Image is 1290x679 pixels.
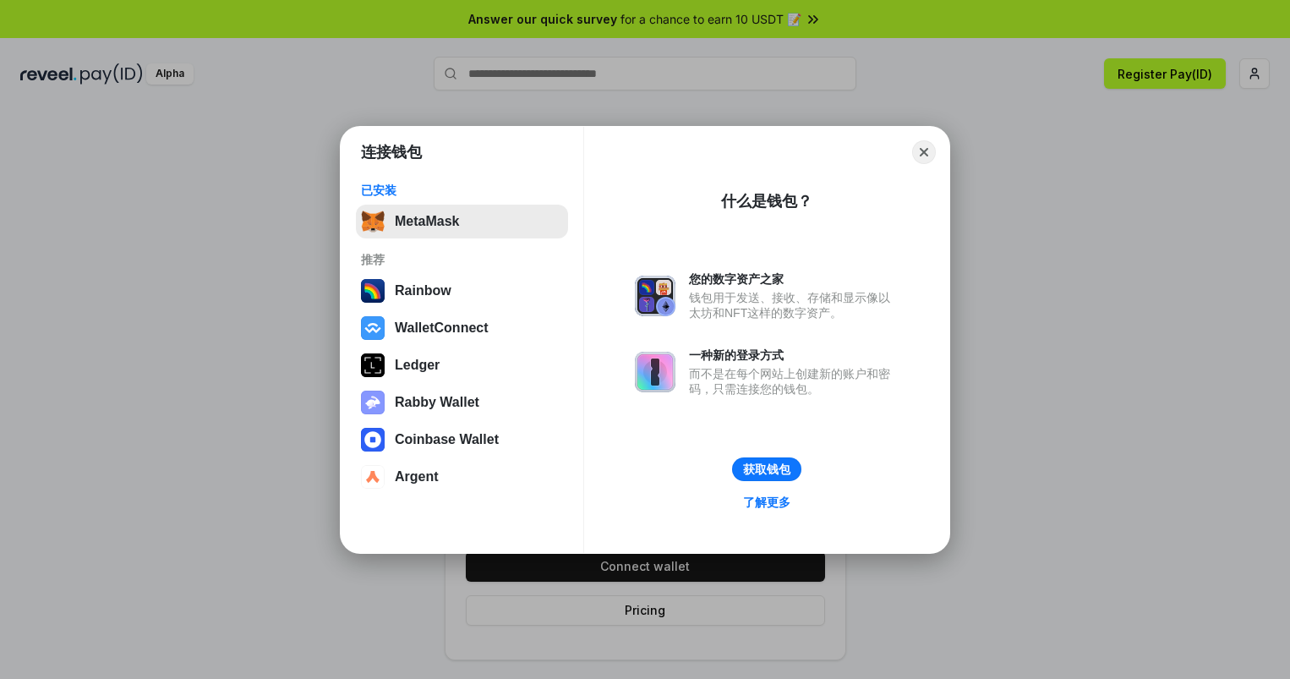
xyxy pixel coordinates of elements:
img: svg+xml,%3Csvg%20width%3D%2228%22%20height%3D%2228%22%20viewBox%3D%220%200%2028%2028%22%20fill%3D... [361,316,385,340]
div: Rainbow [395,283,451,298]
img: svg+xml,%3Csvg%20xmlns%3D%22http%3A%2F%2Fwww.w3.org%2F2000%2Fsvg%22%20width%3D%2228%22%20height%3... [361,353,385,377]
div: 钱包用于发送、接收、存储和显示像以太坊和NFT这样的数字资产。 [689,290,899,320]
button: Ledger [356,348,568,382]
div: 已安装 [361,183,563,198]
div: 获取钱包 [743,462,790,477]
div: Coinbase Wallet [395,432,499,447]
button: WalletConnect [356,311,568,345]
img: svg+xml,%3Csvg%20width%3D%2228%22%20height%3D%2228%22%20viewBox%3D%220%200%2028%2028%22%20fill%3D... [361,428,385,452]
img: svg+xml,%3Csvg%20xmlns%3D%22http%3A%2F%2Fwww.w3.org%2F2000%2Fsvg%22%20fill%3D%22none%22%20viewBox... [635,352,675,392]
div: 什么是钱包？ [721,191,812,211]
div: 一种新的登录方式 [689,348,899,363]
div: 推荐 [361,252,563,267]
div: Argent [395,469,439,485]
a: 了解更多 [733,491,801,513]
button: Rabby Wallet [356,386,568,419]
img: svg+xml,%3Csvg%20width%3D%2228%22%20height%3D%2228%22%20viewBox%3D%220%200%2028%2028%22%20fill%3D... [361,465,385,489]
button: Coinbase Wallet [356,423,568,457]
img: svg+xml,%3Csvg%20width%3D%22120%22%20height%3D%22120%22%20viewBox%3D%220%200%20120%20120%22%20fil... [361,279,385,303]
img: svg+xml,%3Csvg%20fill%3D%22none%22%20height%3D%2233%22%20viewBox%3D%220%200%2035%2033%22%20width%... [361,210,385,233]
button: MetaMask [356,205,568,238]
img: svg+xml,%3Csvg%20xmlns%3D%22http%3A%2F%2Fwww.w3.org%2F2000%2Fsvg%22%20fill%3D%22none%22%20viewBox... [635,276,675,316]
img: svg+xml,%3Csvg%20xmlns%3D%22http%3A%2F%2Fwww.w3.org%2F2000%2Fsvg%22%20fill%3D%22none%22%20viewBox... [361,391,385,414]
button: Rainbow [356,274,568,308]
div: Ledger [395,358,440,373]
button: 获取钱包 [732,457,801,481]
div: 了解更多 [743,495,790,510]
button: Argent [356,460,568,494]
div: Rabby Wallet [395,395,479,410]
div: 而不是在每个网站上创建新的账户和密码，只需连接您的钱包。 [689,366,899,397]
div: WalletConnect [395,320,489,336]
div: MetaMask [395,214,459,229]
h1: 连接钱包 [361,142,422,162]
button: Close [912,140,936,164]
div: 您的数字资产之家 [689,271,899,287]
